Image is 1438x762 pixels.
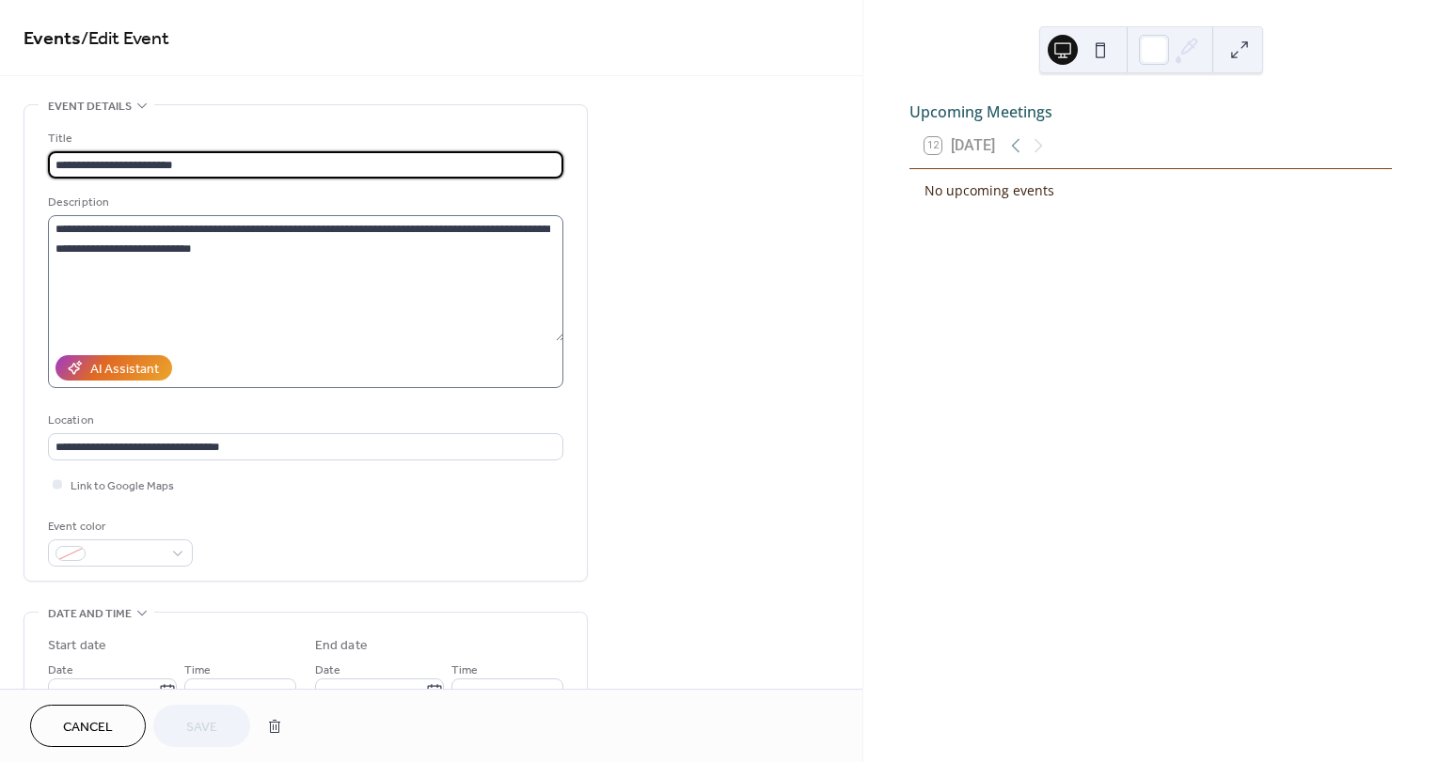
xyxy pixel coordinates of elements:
[909,101,1392,123] div: Upcoming Meetings
[184,661,211,680] span: Time
[71,476,174,496] span: Link to Google Maps
[24,21,81,57] a: Events
[315,636,368,656] div: End date
[924,180,1377,200] div: No upcoming events
[48,636,106,656] div: Start date
[48,129,560,148] div: Title
[55,355,172,381] button: AI Assistant
[30,705,146,747] button: Cancel
[48,517,189,537] div: Event color
[48,97,132,117] span: Event details
[81,21,169,57] span: / Edit Event
[90,360,159,380] div: AI Assistant
[48,604,132,624] span: Date and time
[48,193,560,212] div: Description
[451,661,478,680] span: Time
[315,661,340,680] span: Date
[48,411,560,430] div: Location
[63,718,113,738] span: Cancel
[48,661,73,680] span: Date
